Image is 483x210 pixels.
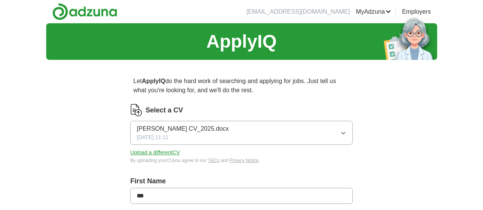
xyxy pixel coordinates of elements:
label: Select a CV [145,105,183,115]
span: [PERSON_NAME] CV_2025.docx [137,124,229,133]
label: First Name [130,176,352,186]
a: T&Cs [208,158,219,163]
p: Let do the hard work of searching and applying for jobs. Just tell us what you're looking for, an... [130,74,352,98]
li: [EMAIL_ADDRESS][DOMAIN_NAME] [246,7,350,16]
h1: ApplyIQ [206,28,276,55]
button: Upload a differentCV [130,149,180,157]
a: MyAdzuna [356,7,391,16]
button: [PERSON_NAME] CV_2025.docx[DATE] 11:11 [130,121,352,145]
div: By uploading your CV you agree to our and . [130,157,352,164]
a: Employers [402,7,431,16]
img: CV Icon [130,104,142,116]
span: [DATE] 11:11 [137,133,168,141]
strong: ApplyIQ [142,78,165,84]
img: Adzuna logo [52,3,117,20]
a: Privacy Notice [229,158,259,163]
